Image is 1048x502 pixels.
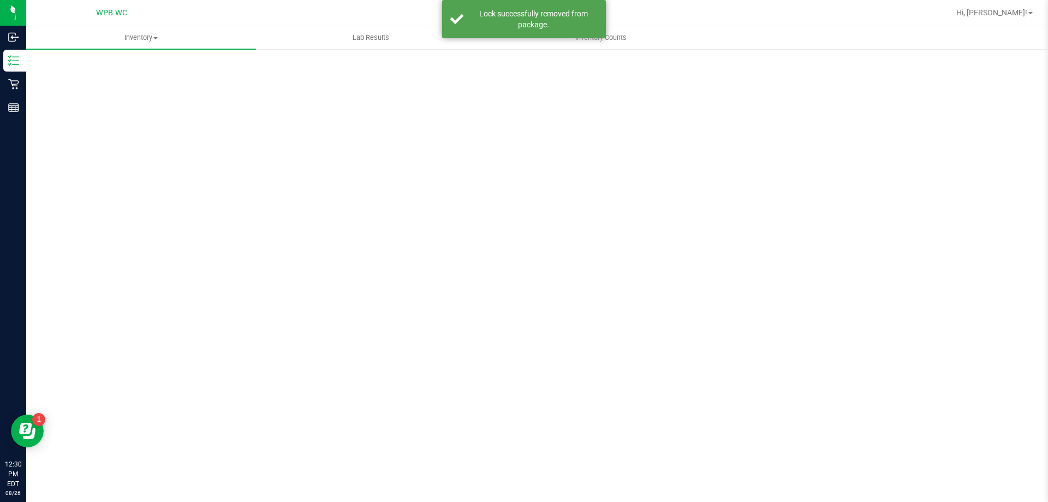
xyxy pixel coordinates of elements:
[5,459,21,489] p: 12:30 PM EDT
[32,413,45,426] iframe: Resource center unread badge
[338,33,404,43] span: Lab Results
[26,26,256,49] a: Inventory
[469,8,598,30] div: Lock successfully removed from package.
[96,8,127,17] span: WPB WC
[8,79,19,90] inline-svg: Retail
[8,102,19,113] inline-svg: Reports
[11,415,44,447] iframe: Resource center
[8,55,19,66] inline-svg: Inventory
[956,8,1027,17] span: Hi, [PERSON_NAME]!
[256,26,486,49] a: Lab Results
[8,32,19,43] inline-svg: Inbound
[5,489,21,497] p: 08/26
[26,33,256,43] span: Inventory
